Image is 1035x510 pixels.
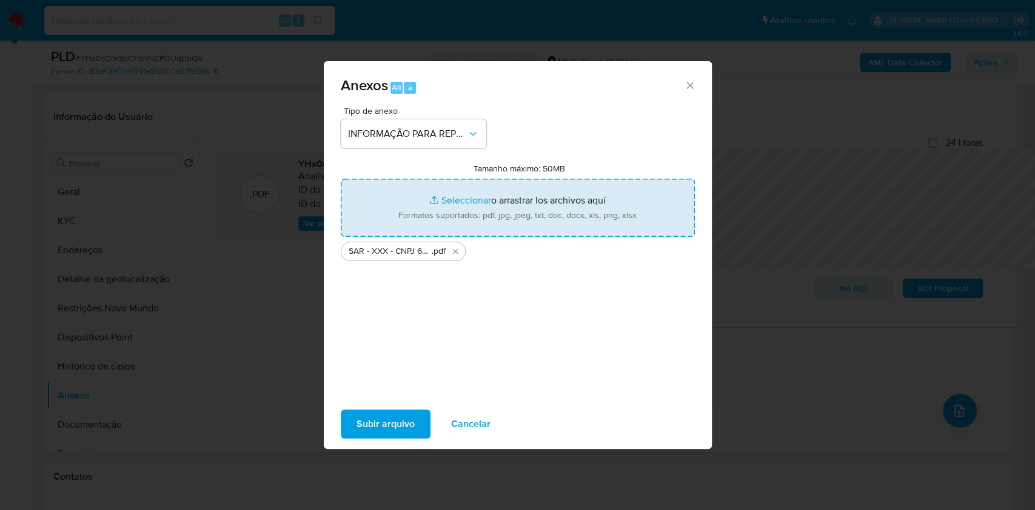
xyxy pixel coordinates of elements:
ul: Archivos seleccionados [341,237,695,261]
span: SAR - XXX - CNPJ 60472574000194 - 60.472.574 KAHUAN DA [PERSON_NAME] [PERSON_NAME] (1) [349,245,432,257]
span: a [408,82,412,93]
span: Cancelar [451,411,491,437]
label: Tamanho máximo: 50MB [474,163,565,174]
span: Tipo de anexo [344,107,489,115]
button: Subir arquivo [341,409,430,439]
button: Eliminar SAR - XXX - CNPJ 60472574000194 - 60.472.574 KAHUAN DA SILVA LIMA ARAUJO (1).pdf [448,244,463,259]
button: Cancelar [435,409,506,439]
button: INFORMAÇÃO PARA REPORTE - COAF [341,119,486,148]
span: .pdf [432,245,446,257]
span: INFORMAÇÃO PARA REPORTE - COAF [348,128,467,140]
span: Anexos [341,75,388,96]
span: Subir arquivo [357,411,415,437]
button: Cerrar [684,79,695,90]
span: Alt [392,82,401,93]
